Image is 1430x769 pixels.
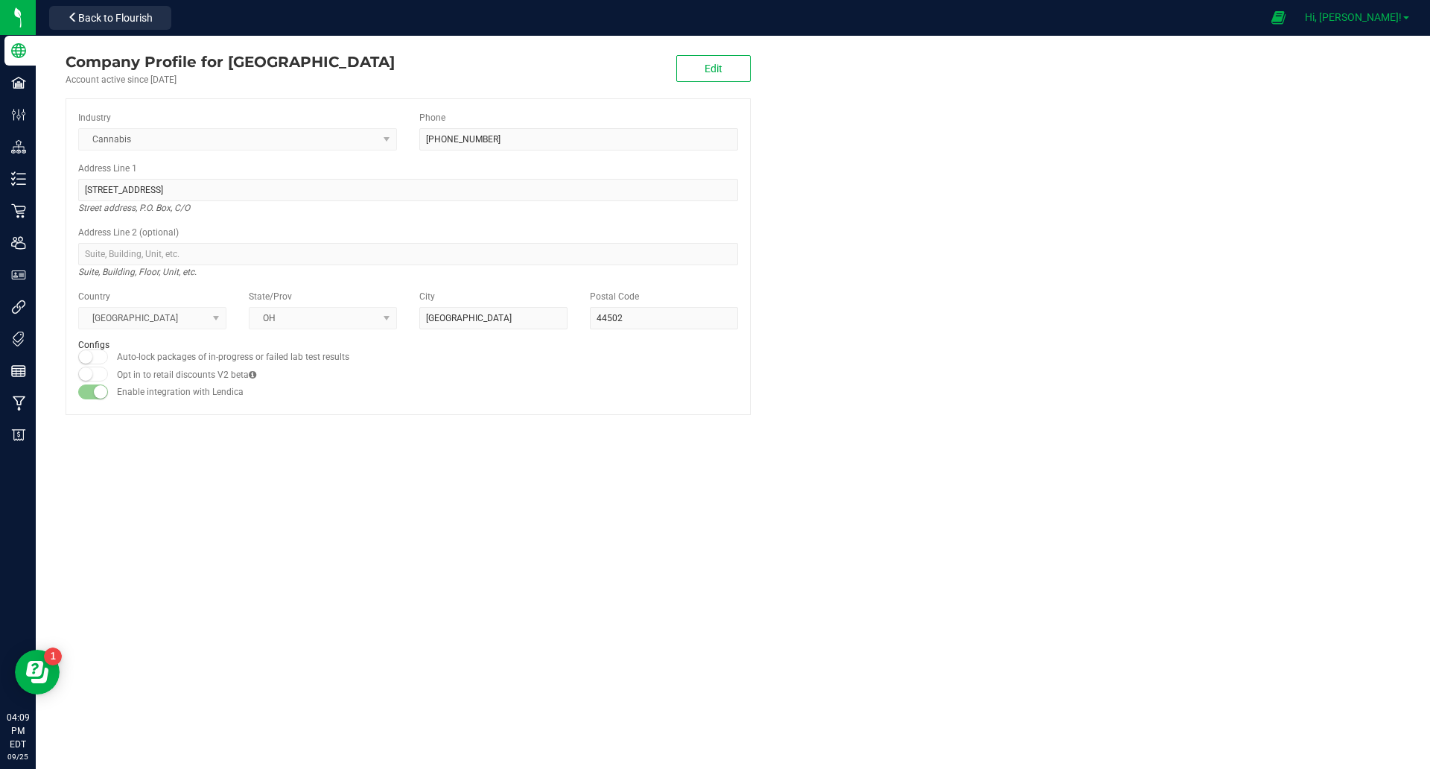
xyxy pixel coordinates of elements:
inline-svg: Reports [11,364,26,379]
label: State/Prov [249,290,292,303]
p: 09/25 [7,751,29,762]
inline-svg: Inventory [11,171,26,186]
iframe: Resource center [15,650,60,694]
label: Phone [419,111,445,124]
h2: Configs [78,341,738,350]
i: Suite, Building, Floor, Unit, etc. [78,263,197,281]
button: Edit [676,55,751,82]
inline-svg: Facilities [11,75,26,90]
inline-svg: Tags [11,332,26,346]
input: Postal Code [590,307,738,329]
iframe: Resource center unread badge [44,648,62,665]
div: Account active since [DATE] [66,73,395,86]
label: Auto-lock packages of in-progress or failed lab test results [117,350,349,364]
label: Country [78,290,110,303]
inline-svg: Retail [11,203,26,218]
p: 04:09 PM EDT [7,711,29,751]
span: Open Ecommerce Menu [1262,3,1295,32]
label: Opt in to retail discounts V2 beta [117,368,256,382]
label: Postal Code [590,290,639,303]
input: City [419,307,568,329]
inline-svg: Company [11,43,26,58]
span: Hi, [PERSON_NAME]! [1305,11,1402,23]
span: Edit [705,63,722,75]
input: (123) 456-7890 [419,128,738,151]
inline-svg: Manufacturing [11,396,26,411]
inline-svg: User Roles [11,268,26,282]
inline-svg: Configuration [11,107,26,122]
inline-svg: Integrations [11,300,26,314]
label: Address Line 1 [78,162,137,175]
label: Enable integration with Lendica [117,385,244,399]
input: Address [78,179,738,201]
label: City [419,290,435,303]
inline-svg: Distribution [11,139,26,154]
div: Riviera Creek [66,51,395,73]
label: Address Line 2 (optional) [78,226,179,239]
label: Industry [78,111,111,124]
span: Back to Flourish [78,12,153,24]
button: Back to Flourish [49,6,171,30]
input: Suite, Building, Unit, etc. [78,243,738,265]
inline-svg: Users [11,235,26,250]
i: Street address, P.O. Box, C/O [78,199,190,217]
inline-svg: Billing [11,428,26,443]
